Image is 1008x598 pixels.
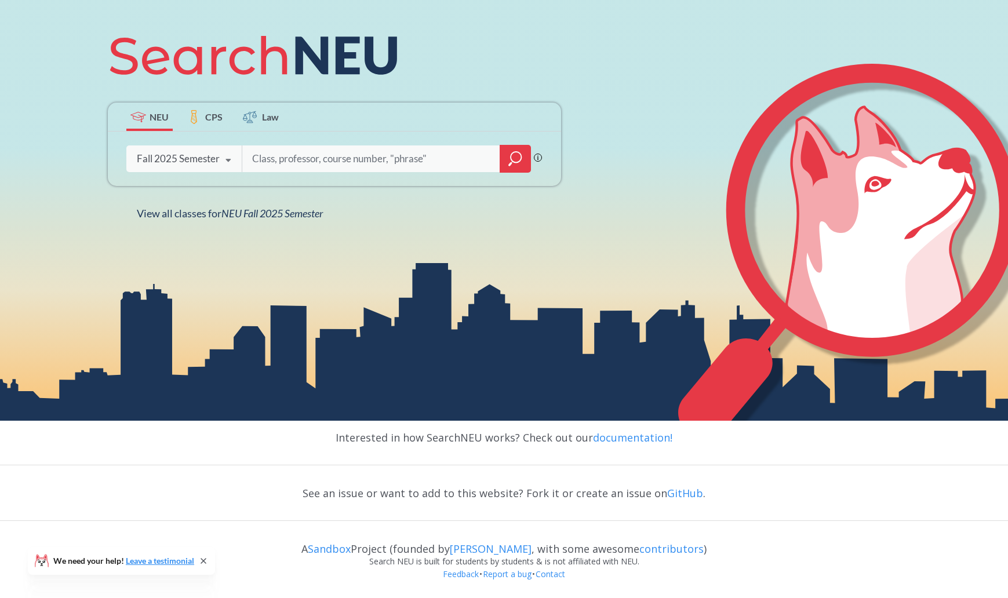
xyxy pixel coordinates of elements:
[205,110,223,123] span: CPS
[262,110,279,123] span: Law
[500,145,531,173] div: magnifying glass
[508,151,522,167] svg: magnifying glass
[137,207,323,220] span: View all classes for
[442,568,479,579] a: Feedback
[535,568,566,579] a: Contact
[450,542,532,556] a: [PERSON_NAME]
[251,147,492,171] input: Class, professor, course number, "phrase"
[482,568,532,579] a: Report a bug
[667,486,703,500] a: GitHub
[150,110,169,123] span: NEU
[137,152,220,165] div: Fall 2025 Semester
[221,207,323,220] span: NEU Fall 2025 Semester
[639,542,704,556] a: contributors
[593,431,672,444] a: documentation!
[308,542,351,556] a: Sandbox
